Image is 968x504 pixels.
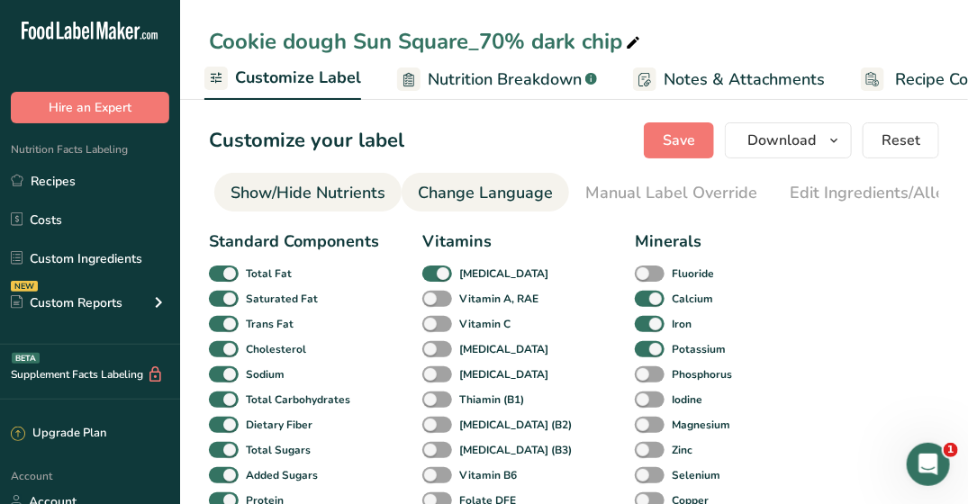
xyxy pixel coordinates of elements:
b: Calcium [672,291,713,307]
b: [MEDICAL_DATA] [459,265,548,282]
span: Download [747,130,816,151]
div: Custom Reports [11,293,122,312]
b: Vitamin B6 [459,467,517,483]
b: Fluoride [672,265,714,282]
span: 1 [944,443,958,457]
div: Change Language [418,181,553,205]
b: Magnesium [672,417,730,433]
b: Total Sugars [246,442,311,458]
b: Vitamin A, RAE [459,291,538,307]
b: [MEDICAL_DATA] [459,341,548,357]
span: Save [663,130,695,151]
b: Saturated Fat [246,291,318,307]
b: Phosphorus [672,366,732,382]
button: Reset [863,122,939,158]
button: Download [725,122,852,158]
a: Nutrition Breakdown [397,59,597,100]
div: Manual Label Override [585,181,757,205]
b: Dietary Fiber [246,417,312,433]
b: Iodine [672,391,702,408]
b: Trans Fat [246,316,294,332]
b: Vitamin C [459,316,511,332]
span: Notes & Attachments [664,67,825,92]
b: [MEDICAL_DATA] (B2) [459,417,572,433]
div: NEW [11,281,38,292]
div: Minerals [635,229,804,254]
b: [MEDICAL_DATA] (B3) [459,442,572,458]
b: Selenium [672,467,720,483]
span: Reset [882,130,920,151]
div: Upgrade Plan [11,425,106,443]
b: Potassium [672,341,726,357]
a: Notes & Attachments [633,59,825,100]
b: Sodium [246,366,285,382]
a: Customize Label [204,58,361,101]
b: Total Fat [246,265,292,282]
div: Standard Components [209,229,379,254]
button: Save [644,122,714,158]
b: Thiamin (B1) [459,391,524,408]
b: Total Carbohydrates [246,391,350,408]
h1: Customize your label [209,126,404,156]
span: Customize Label [235,66,361,90]
b: [MEDICAL_DATA] [459,366,548,382]
b: Cholesterol [246,341,306,357]
div: Cookie dough Sun Square_70% dark chip [209,25,644,58]
span: Nutrition Breakdown [428,67,582,92]
iframe: Intercom live chat [907,443,950,486]
div: Show/Hide Nutrients [231,181,385,205]
div: Vitamins [422,229,592,254]
b: Zinc [672,442,692,458]
div: BETA [12,353,40,364]
b: Added Sugars [246,467,318,483]
button: Hire an Expert [11,92,169,123]
b: Iron [672,316,692,332]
